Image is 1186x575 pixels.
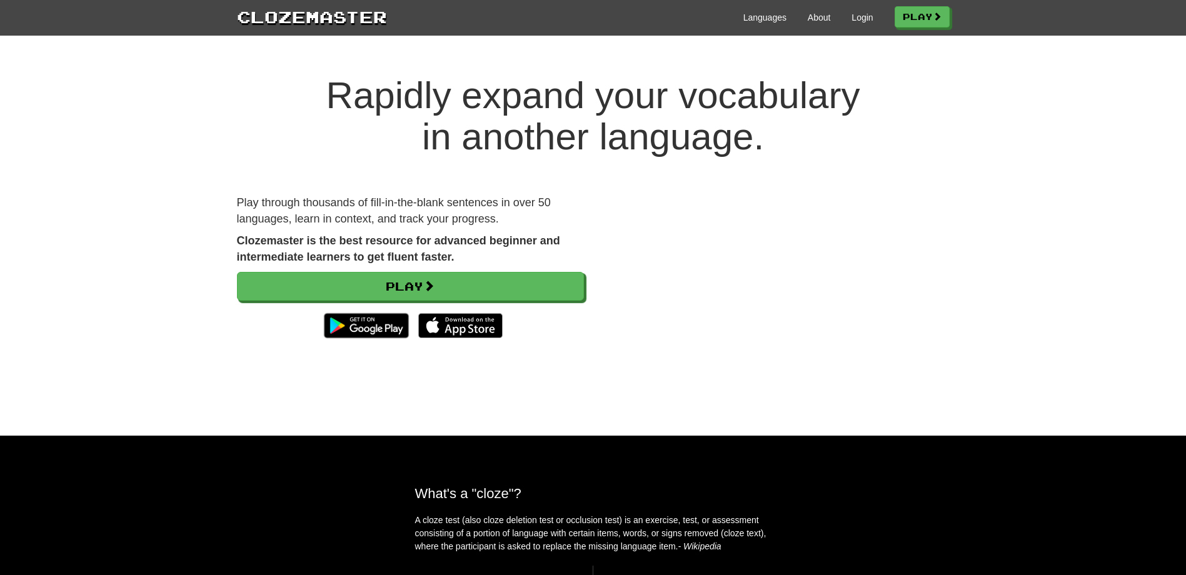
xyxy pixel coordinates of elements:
a: Languages [743,11,786,24]
a: Play [895,6,950,27]
em: - Wikipedia [678,541,721,551]
img: Download_on_the_App_Store_Badge_US-UK_135x40-25178aeef6eb6b83b96f5f2d004eda3bffbb37122de64afbaef7... [418,313,503,338]
a: Play [237,272,584,301]
a: About [808,11,831,24]
a: Clozemaster [237,5,387,28]
p: Play through thousands of fill-in-the-blank sentences in over 50 languages, learn in context, and... [237,195,584,227]
img: Get it on Google Play [318,307,415,344]
h2: What's a "cloze"? [415,486,771,501]
p: A cloze test (also cloze deletion test or occlusion test) is an exercise, test, or assessment con... [415,514,771,553]
a: Login [852,11,873,24]
strong: Clozemaster is the best resource for advanced beginner and intermediate learners to get fluent fa... [237,234,560,263]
